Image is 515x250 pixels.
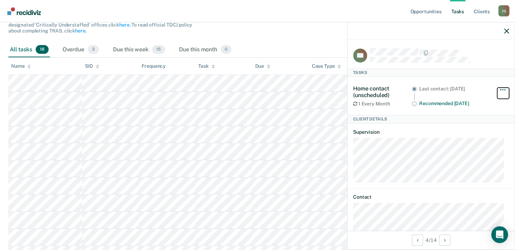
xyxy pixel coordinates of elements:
[8,42,50,58] div: All tasks
[419,101,489,106] div: Recommended [DATE]
[348,68,515,77] div: Tasks
[36,45,49,54] span: 18
[178,42,233,58] div: Due this month
[491,226,508,243] div: Open Intercom Messenger
[353,101,412,107] div: 1 Every Month
[498,5,509,16] div: J G
[112,42,166,58] div: Due this week
[8,5,193,34] span: The clients listed below have upcoming requirements due this month that have not yet been complet...
[353,194,509,200] dt: Contact
[353,85,412,98] div: Home contact (unscheduled)
[348,115,515,123] div: Client Details
[348,231,515,249] div: 4 / 14
[412,235,423,246] button: Previous Client
[119,22,129,28] a: here
[75,28,85,34] a: here
[255,63,270,69] div: Due
[221,45,231,54] span: 0
[7,7,41,15] img: Recidiviz
[152,45,165,54] span: 15
[312,63,341,69] div: Case Type
[61,42,100,58] div: Overdue
[419,86,489,92] div: Last contact: [DATE]
[353,129,509,135] dt: Supervision
[85,63,99,69] div: SID
[498,5,509,16] button: Profile dropdown button
[198,63,215,69] div: Task
[142,63,166,69] div: Frequency
[11,63,31,69] div: Name
[439,235,450,246] button: Next Client
[88,45,99,54] span: 3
